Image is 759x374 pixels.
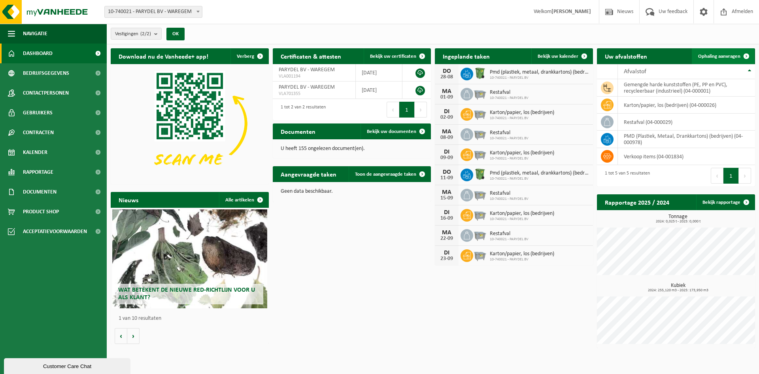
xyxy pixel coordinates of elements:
td: verkoop items (04-001834) [618,148,755,165]
span: Dashboard [23,44,53,63]
div: MA [439,189,455,196]
div: DI [439,209,455,216]
div: 15-09 [439,196,455,201]
span: VLA001194 [279,73,349,80]
span: Contactpersonen [23,83,69,103]
div: DI [439,108,455,115]
span: 10-740021 - PARYDEL BV [490,96,529,101]
h2: Uw afvalstoffen [597,48,655,64]
a: Bekijk uw certificaten [364,48,430,64]
td: [DATE] [356,64,402,82]
button: 1 [723,168,739,184]
a: Bekijk rapportage [696,194,754,210]
span: Ophaling aanvragen [698,54,740,59]
button: Next [739,168,751,184]
td: [DATE] [356,82,402,99]
img: WB-2500-GAL-GY-01 [473,228,487,241]
button: Volgende [127,328,140,344]
div: 08-09 [439,135,455,140]
span: VLA701355 [279,91,349,97]
div: 02-09 [439,115,455,120]
button: Previous [711,168,723,184]
div: DI [439,250,455,256]
img: WB-2500-GAL-GY-01 [473,147,487,161]
h3: Tonnage [601,214,755,224]
a: Bekijk uw documenten [361,123,430,139]
img: WB-2500-GAL-GY-01 [473,188,487,201]
button: OK [166,28,185,40]
span: 10-740021 - PARYDEL BV [490,156,554,161]
span: 10-740021 - PARYDEL BV [490,76,589,80]
a: Ophaling aanvragen [692,48,754,64]
span: 10-740021 - PARYDEL BV [490,116,554,121]
span: 2024: 255,120 m3 - 2025: 173,950 m3 [601,289,755,292]
count: (2/2) [140,31,151,36]
div: 1 tot 5 van 5 resultaten [601,167,650,184]
span: 2024: 0,025 t - 2025: 0,000 t [601,220,755,224]
img: WB-2500-GAL-GY-01 [473,107,487,120]
span: Toon de aangevraagde taken [355,172,416,177]
span: Bekijk uw kalender [538,54,578,59]
h2: Documenten [273,123,323,139]
h2: Download nu de Vanheede+ app! [111,48,216,64]
p: U heeft 155 ongelezen document(en). [281,146,423,152]
p: 1 van 10 resultaten [119,316,265,321]
div: 09-09 [439,155,455,161]
span: Documenten [23,182,57,202]
img: WB-2500-GAL-GY-01 [473,248,487,262]
span: Pmd (plastiek, metaal, drankkartons) (bedrijven) [490,69,589,76]
span: Bedrijfsgegevens [23,63,69,83]
td: gemengde harde kunststoffen (PE, PP en PVC), recycleerbaar (industrieel) (04-000001) [618,79,755,97]
p: Geen data beschikbaar. [281,189,423,194]
span: Rapportage [23,162,53,182]
span: Acceptatievoorwaarden [23,222,87,241]
span: Karton/papier, los (bedrijven) [490,150,554,156]
button: 1 [399,102,415,118]
span: Wat betekent de nieuwe RED-richtlijn voor u als klant? [118,287,255,301]
iframe: chat widget [4,357,132,374]
td: karton/papier, los (bedrijven) (04-000026) [618,97,755,114]
img: WB-2500-GAL-GY-01 [473,127,487,140]
button: Previous [387,102,399,118]
div: MA [439,129,455,135]
img: WB-0370-HPE-GN-50 [473,167,487,181]
div: 16-09 [439,216,455,221]
span: Pmd (plastiek, metaal, drankkartons) (bedrijven) [490,170,589,177]
td: PMD (Plastiek, Metaal, Drankkartons) (bedrijven) (04-000978) [618,131,755,148]
div: 01-09 [439,95,455,100]
div: DO [439,169,455,175]
div: 1 tot 2 van 2 resultaten [277,101,326,118]
div: 11-09 [439,175,455,181]
img: WB-0370-HPE-GN-50 [473,66,487,80]
div: 23-09 [439,256,455,262]
span: 10-740021 - PARYDEL BV [490,177,589,181]
span: Bekijk uw documenten [367,129,416,134]
img: WB-2500-GAL-GY-01 [473,87,487,100]
span: Restafval [490,231,529,237]
span: Product Shop [23,202,59,222]
a: Alle artikelen [219,192,268,208]
button: Next [415,102,427,118]
a: Bekijk uw kalender [531,48,592,64]
span: Restafval [490,190,529,197]
a: Toon de aangevraagde taken [349,166,430,182]
span: Karton/papier, los (bedrijven) [490,251,554,257]
span: Kalender [23,142,47,162]
span: Restafval [490,89,529,96]
span: Vestigingen [115,28,151,40]
div: MA [439,230,455,236]
div: DO [439,68,455,74]
h2: Ingeplande taken [435,48,498,64]
span: Karton/papier, los (bedrijven) [490,211,554,217]
span: Verberg [237,54,254,59]
div: 28-08 [439,74,455,80]
button: Vestigingen(2/2) [111,28,162,40]
span: Karton/papier, los (bedrijven) [490,110,554,116]
div: MA [439,88,455,95]
span: Afvalstof [624,68,646,75]
div: DI [439,149,455,155]
span: Gebruikers [23,103,53,123]
div: 22-09 [439,236,455,241]
span: 10-740021 - PARYDEL BV [490,136,529,141]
